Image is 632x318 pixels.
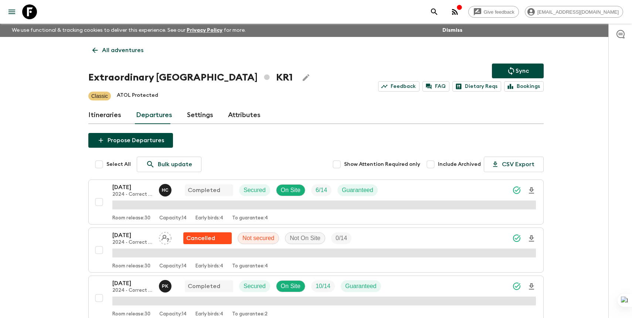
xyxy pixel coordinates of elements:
button: [DATE]2024 - Correct Version (old)Heeyoung ChoCompletedSecuredOn SiteTrip FillGuaranteedRoom rele... [88,179,544,225]
p: On Site [281,186,300,195]
button: menu [4,4,19,19]
h1: Extraordinary [GEOGRAPHIC_DATA] KR1 [88,70,293,85]
p: All adventures [102,46,143,55]
div: Not On Site [285,232,325,244]
p: Not secured [242,234,274,243]
button: CSV Export [484,157,544,172]
p: We use functional & tracking cookies to deliver this experience. See our for more. [9,24,249,37]
p: [DATE] [112,231,153,240]
span: Include Archived [438,161,481,168]
svg: Download Onboarding [527,282,536,291]
p: [DATE] [112,279,153,288]
p: Completed [188,186,220,195]
span: Select All [106,161,131,168]
a: Settings [187,106,213,124]
a: Bulk update [137,157,201,172]
div: On Site [276,184,305,196]
p: To guarantee: 4 [232,215,268,221]
a: Bookings [504,81,544,92]
p: Early birds: 4 [196,263,223,269]
a: Dietary Reqs [452,81,501,92]
span: Pam Kim [159,282,173,288]
a: Attributes [228,106,261,124]
p: 2024 - Correct Version (old) [112,240,153,246]
a: Itineraries [88,106,121,124]
p: 2024 - Correct Version (old) [112,192,153,198]
p: Classic [91,92,108,100]
p: Early birds: 4 [196,215,223,221]
div: Trip Fill [331,232,351,244]
p: Cancelled [186,234,215,243]
div: Trip Fill [311,280,335,292]
svg: Synced Successfully [512,282,521,291]
a: Feedback [378,81,419,92]
a: Give feedback [468,6,519,18]
div: Not secured [238,232,279,244]
p: Bulk update [158,160,192,169]
p: Capacity: 14 [159,311,187,317]
svg: Synced Successfully [512,186,521,195]
p: On Site [281,282,300,291]
svg: Download Onboarding [527,234,536,243]
p: Secured [244,282,266,291]
p: Early birds: 4 [196,311,223,317]
p: To guarantee: 4 [232,263,268,269]
p: Capacity: 14 [159,263,187,269]
p: [DATE] [112,183,153,192]
button: [DATE]2024 - Correct Version (old)Assign pack leaderUnable to secureNot securedNot On SiteTrip Fi... [88,228,544,273]
div: Trip Fill [311,184,332,196]
p: 10 / 14 [316,282,330,291]
p: ATOL Protected [117,92,158,100]
p: Room release: 30 [112,215,150,221]
p: Secured [244,186,266,195]
p: Room release: 30 [112,263,150,269]
a: Privacy Policy [187,28,222,33]
svg: Synced Successfully [512,234,521,243]
a: FAQ [422,81,449,92]
button: search adventures [427,4,442,19]
a: Departures [136,106,172,124]
span: Give feedback [480,9,519,15]
button: Edit Adventure Title [299,70,313,85]
button: Sync adventure departures to the booking engine [492,64,544,78]
span: Show Attention Required only [344,161,420,168]
span: Assign pack leader [159,234,171,240]
p: Guaranteed [345,282,377,291]
p: Not On Site [290,234,320,243]
p: Completed [188,282,220,291]
p: Sync [516,66,529,75]
button: Dismiss [441,25,464,35]
div: Unable to secure [183,232,232,244]
div: Secured [239,280,270,292]
span: Heeyoung Cho [159,186,173,192]
div: On Site [276,280,305,292]
p: 2024 - Correct Version (old) [112,288,153,294]
div: Secured [239,184,270,196]
div: [EMAIL_ADDRESS][DOMAIN_NAME] [525,6,623,18]
p: Guaranteed [342,186,373,195]
p: To guarantee: 2 [232,311,268,317]
p: Capacity: 14 [159,215,187,221]
span: [EMAIL_ADDRESS][DOMAIN_NAME] [533,9,623,15]
p: Room release: 30 [112,311,150,317]
svg: Download Onboarding [527,186,536,195]
a: All adventures [88,43,147,58]
p: 6 / 14 [316,186,327,195]
button: Propose Departures [88,133,173,148]
p: 0 / 14 [336,234,347,243]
